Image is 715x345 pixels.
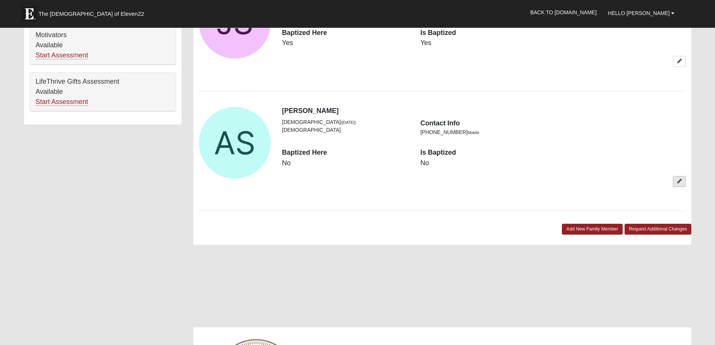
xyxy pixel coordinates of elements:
[608,10,670,16] span: Hello [PERSON_NAME]
[282,28,409,38] dt: Baptized Here
[602,4,680,23] a: Hello [PERSON_NAME]
[420,119,460,127] strong: Contact Info
[420,158,548,168] dd: No
[673,56,686,67] a: Edit Jackson Scholze
[36,51,88,59] a: Start Assessment
[673,176,686,187] a: Edit Alex Scholze
[282,118,409,126] li: [DEMOGRAPHIC_DATA]
[468,130,479,135] small: Mobile
[39,10,144,18] span: The [DEMOGRAPHIC_DATA] of Eleven22
[420,38,548,48] dd: Yes
[282,148,409,158] dt: Baptized Here
[282,38,409,48] dd: Yes
[30,26,176,65] div: Motivators Available
[18,3,168,21] a: The [DEMOGRAPHIC_DATA] of Eleven22
[282,126,409,134] li: [DEMOGRAPHIC_DATA]
[420,148,548,158] dt: Is Baptized
[420,128,548,136] li: [PHONE_NUMBER]
[36,98,88,106] a: Start Assessment
[282,107,686,115] h4: [PERSON_NAME]
[22,6,37,21] img: Eleven22 logo
[525,3,602,22] a: Back to [DOMAIN_NAME]
[625,224,692,235] a: Request Additional Changes
[30,73,176,111] div: LifeThrive Gifts Assessment Available
[341,120,356,125] small: ([DATE])
[282,158,409,168] dd: No
[562,224,623,235] a: Add New Family Member
[420,28,548,38] dt: Is Baptized
[199,107,271,179] a: View Fullsize Photo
